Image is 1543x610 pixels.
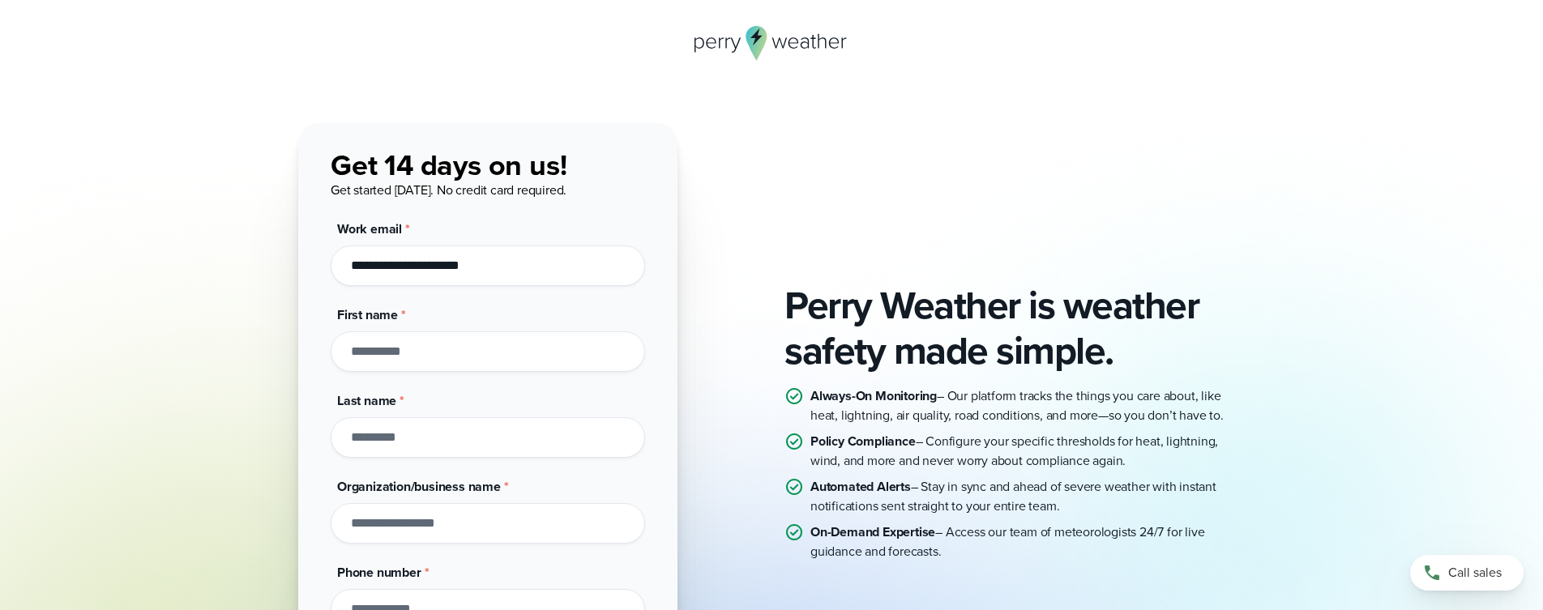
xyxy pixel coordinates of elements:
[337,220,402,238] span: Work email
[810,386,1245,425] p: – Our platform tracks the things you care about, like heat, lightning, air quality, road conditio...
[1410,555,1524,591] a: Call sales
[337,391,396,410] span: Last name
[810,432,1245,471] p: – Configure your specific thresholds for heat, lightning, wind, and more and never worry about co...
[810,386,937,405] strong: Always-On Monitoring
[810,477,1245,516] p: – Stay in sync and ahead of severe weather with instant notifications sent straight to your entir...
[331,143,566,186] span: Get 14 days on us!
[331,181,566,199] span: Get started [DATE]. No credit card required.
[810,432,916,450] strong: Policy Compliance
[810,477,911,496] strong: Automated Alerts
[337,477,501,496] span: Organization/business name
[1448,563,1502,582] span: Call sales
[810,523,935,541] strong: On-Demand Expertise
[810,523,1245,561] p: – Access our team of meteorologists 24/7 for live guidance and forecasts.
[337,563,421,582] span: Phone number
[784,283,1245,373] h2: Perry Weather is weather safety made simple.
[337,305,398,324] span: First name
